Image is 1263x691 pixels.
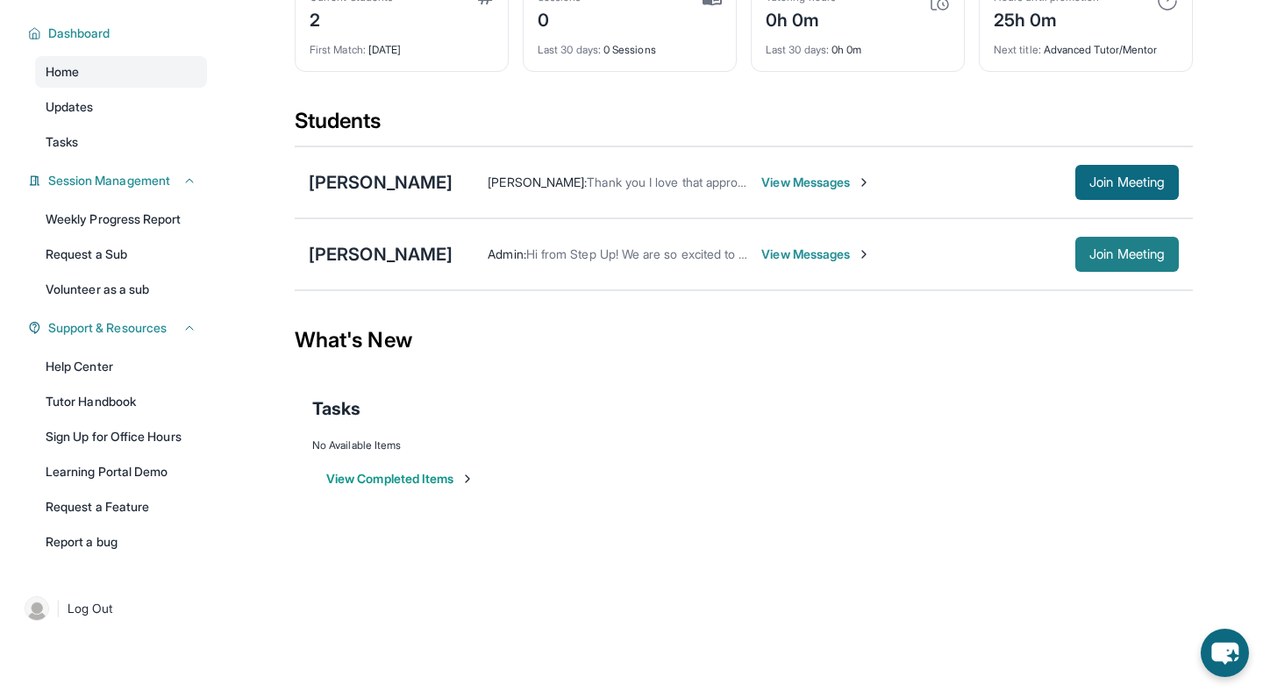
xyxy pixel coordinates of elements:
a: Home [35,56,207,88]
div: [PERSON_NAME] [309,242,453,267]
span: | [56,598,61,619]
button: Support & Resources [41,319,196,337]
a: Help Center [35,351,207,382]
div: [PERSON_NAME] [309,170,453,195]
span: Session Management [48,172,170,189]
a: |Log Out [18,589,207,628]
a: Report a bug [35,526,207,558]
div: No Available Items [312,438,1175,452]
div: 0 [538,4,582,32]
span: Join Meeting [1089,177,1165,188]
span: Join Meeting [1089,249,1165,260]
button: View Completed Items [326,470,475,488]
span: Updates [46,98,94,116]
span: Dashboard [48,25,111,42]
span: Thank you I love that approach [587,175,757,189]
div: 0h 0m [766,4,836,32]
a: Request a Feature [35,491,207,523]
div: 2 [310,4,393,32]
a: Volunteer as a sub [35,274,207,305]
span: Tasks [312,396,360,421]
span: Tasks [46,133,78,151]
span: First Match : [310,43,366,56]
div: Students [295,107,1193,146]
span: Home [46,63,79,81]
a: Sign Up for Office Hours [35,421,207,452]
div: 25h 0m [994,4,1099,32]
a: Tutor Handbook [35,386,207,417]
div: 0 Sessions [538,32,722,57]
a: Tasks [35,126,207,158]
button: Dashboard [41,25,196,42]
img: user-img [25,596,49,621]
button: Join Meeting [1075,165,1179,200]
span: View Messages [761,174,871,191]
span: Log Out [68,600,113,617]
div: Advanced Tutor/Mentor [994,32,1178,57]
a: Updates [35,91,207,123]
div: What's New [295,302,1193,379]
button: Session Management [41,172,196,189]
button: chat-button [1201,629,1249,677]
span: View Messages [761,246,871,263]
img: Chevron-Right [857,247,871,261]
img: Chevron-Right [857,175,871,189]
span: Last 30 days : [766,43,829,56]
span: Last 30 days : [538,43,601,56]
span: Next title : [994,43,1041,56]
span: Admin : [488,246,525,261]
div: [DATE] [310,32,494,57]
span: [PERSON_NAME] : [488,175,587,189]
a: Request a Sub [35,239,207,270]
span: Support & Resources [48,319,167,337]
div: 0h 0m [766,32,950,57]
button: Join Meeting [1075,237,1179,272]
a: Weekly Progress Report [35,203,207,235]
a: Learning Portal Demo [35,456,207,488]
